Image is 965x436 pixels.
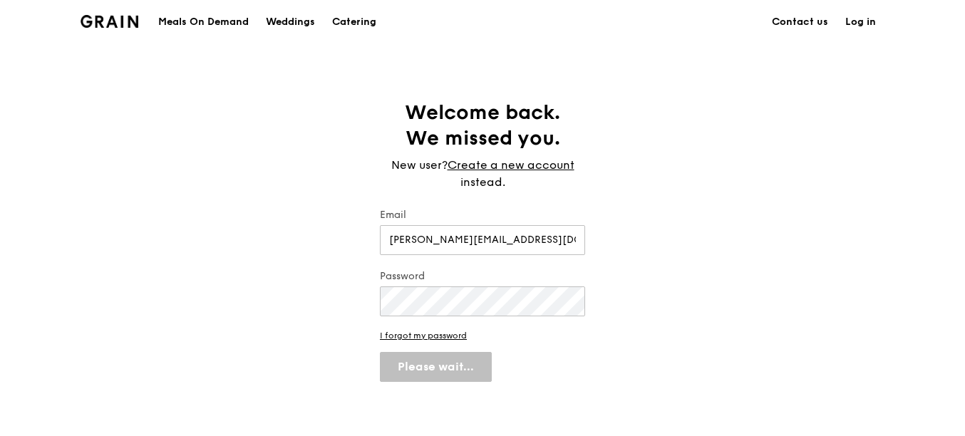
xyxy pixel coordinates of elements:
a: I forgot my password [380,331,585,341]
a: Contact us [763,1,837,43]
div: Meals On Demand [158,1,249,43]
span: New user? [391,158,448,172]
div: Catering [332,1,376,43]
a: Weddings [257,1,324,43]
div: Weddings [266,1,315,43]
label: Password [380,269,585,284]
a: Catering [324,1,385,43]
h1: Welcome back. We missed you. [380,100,585,151]
a: Create a new account [448,157,574,174]
img: Grain [81,15,138,28]
a: Log in [837,1,884,43]
span: instead. [460,175,505,189]
label: Email [380,208,585,222]
button: Please wait... [380,352,492,382]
